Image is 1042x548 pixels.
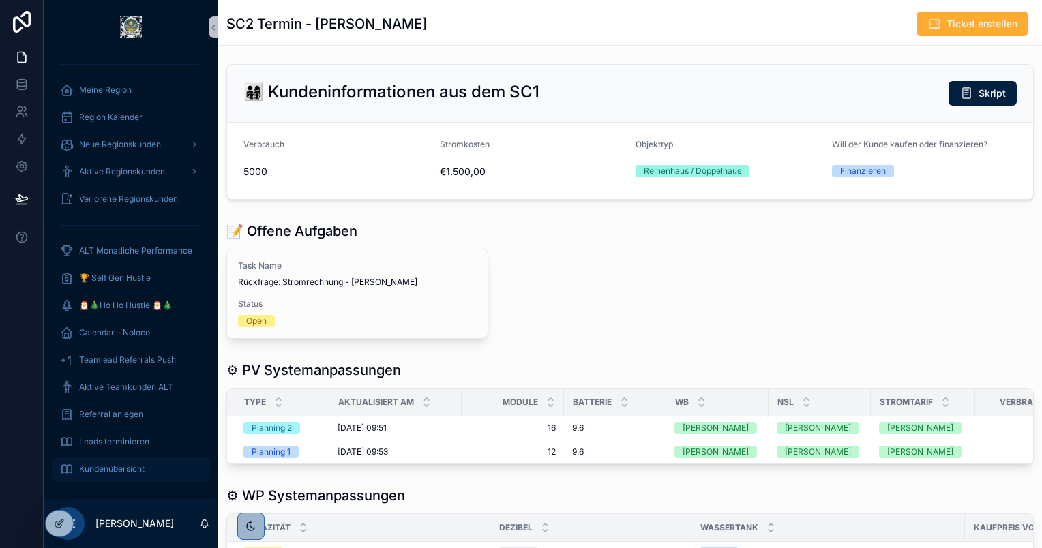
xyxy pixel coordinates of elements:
a: Aktive Teamkunden ALT [52,375,210,399]
span: 5000 [243,165,429,179]
span: Rückfrage: Stromrechnung - [PERSON_NAME] [238,277,477,288]
span: NSL [777,397,794,408]
a: Neue Regionskunden [52,132,210,157]
span: Ticket erstellen [947,17,1017,31]
div: [PERSON_NAME] [785,422,851,434]
span: WB [675,397,689,408]
span: 🏆 Self Gen Hustle [79,273,151,284]
p: [PERSON_NAME] [95,517,174,530]
span: Teamlead Referrals Push [79,354,176,365]
a: Leads terminieren [52,429,210,454]
span: Calendar - Noloco [79,327,150,338]
span: Dezibel [499,522,533,533]
a: Region Kalender [52,105,210,130]
a: Calendar - Noloco [52,320,210,345]
span: Objekttyp [636,139,673,149]
h1: 📝 Offene Aufgaben [226,222,357,241]
h2: 👨‍👩‍👧‍👦 Kundeninformationen aus dem SC1 [243,81,539,103]
span: Verbrauch [243,139,284,149]
span: Aktive Regionskunden [79,166,165,177]
span: Region Kalender [79,112,143,123]
span: Stromkosten [440,139,490,149]
span: Aktive Teamkunden ALT [79,382,173,393]
button: Skript [949,81,1017,106]
div: Planning 2 [252,422,292,434]
span: Module [503,397,538,408]
span: €1.500,00 [440,165,625,179]
div: [PERSON_NAME] [887,446,953,458]
span: Referral anlegen [79,409,143,420]
button: Ticket erstellen [917,12,1028,36]
span: Leads terminieren [79,436,149,447]
span: Type [244,397,266,408]
span: 12 [470,446,556,457]
span: 9.6 [572,446,584,457]
span: Skript [979,87,1006,100]
a: Teamlead Referrals Push [52,348,210,372]
span: Kundenübersicht [79,463,145,474]
h1: ⚙ PV Systemanpassungen [226,361,401,380]
div: Reihenhaus / Doppelhaus [644,165,741,177]
span: Wassertank [700,522,758,533]
h1: ⚙ WP Systemanpassungen [226,486,405,505]
a: ALT Monatliche Performance [52,239,210,263]
div: [PERSON_NAME] [785,446,851,458]
a: 🎅🎄Ho Ho Hustle 🎅🎄 [52,293,210,318]
span: Aktualisiert am [338,397,414,408]
span: Verlorene Regionskunden [79,194,178,204]
span: Status [238,299,477,309]
h1: SC2 Termin - [PERSON_NAME] [226,14,427,33]
a: 🏆 Self Gen Hustle [52,266,210,290]
a: Task NameRückfrage: Stromrechnung - [PERSON_NAME]StatusOpen [226,249,488,339]
a: Referral anlegen [52,402,210,427]
span: 🎅🎄Ho Ho Hustle 🎅🎄 [79,300,173,311]
span: Will der Kunde kaufen oder finanzieren? [832,139,987,149]
div: [PERSON_NAME] [683,422,749,434]
div: scrollable content [44,55,218,499]
span: [DATE] 09:53 [338,446,388,457]
img: App logo [120,16,142,38]
div: Open [246,315,267,327]
span: Batterie [573,397,612,408]
span: Task Name [238,260,477,271]
span: 16 [470,423,556,433]
span: Meine Region [79,85,132,95]
a: Kundenübersicht [52,457,210,481]
span: Stromtarif [880,397,933,408]
span: [DATE] 09:51 [338,423,387,433]
div: Planning 1 [252,446,291,458]
span: 9.6 [572,423,584,433]
a: Verlorene Regionskunden [52,187,210,211]
div: Finanzieren [840,165,886,177]
span: Neue Regionskunden [79,139,161,150]
div: [PERSON_NAME] [683,446,749,458]
a: Meine Region [52,78,210,102]
a: Aktive Regionskunden [52,159,210,184]
div: [PERSON_NAME] [887,422,953,434]
span: ALT Monatliche Performance [79,245,192,256]
span: Kapazität [244,522,291,533]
